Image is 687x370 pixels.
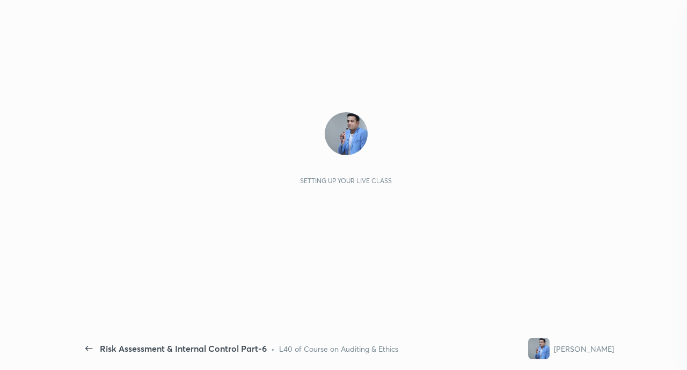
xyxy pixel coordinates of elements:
div: Risk Assessment & Internal Control Part-6 [100,342,267,355]
div: Setting up your live class [300,177,392,185]
div: L40 of Course on Auditing & Ethics [279,343,398,354]
img: 5a270568c3c64797abd277386626bc37.jpg [528,338,550,359]
img: 5a270568c3c64797abd277386626bc37.jpg [325,112,368,155]
div: [PERSON_NAME] [554,343,614,354]
div: • [271,343,275,354]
